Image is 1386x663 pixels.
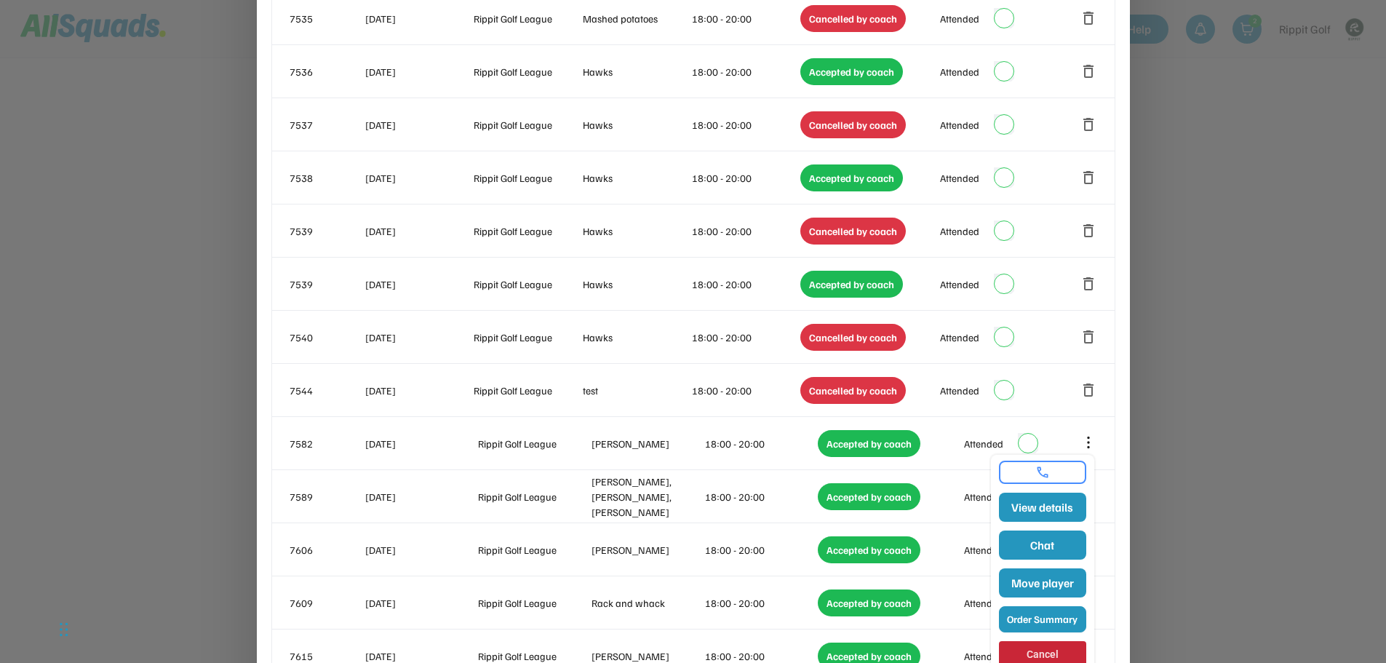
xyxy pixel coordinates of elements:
div: [DATE] [365,436,476,451]
div: [DATE] [365,11,471,26]
div: Accepted by coach [800,271,903,298]
div: Accepted by coach [800,164,903,191]
div: Cancelled by coach [800,377,906,404]
div: 18:00 - 20:00 [705,542,816,557]
button: Move player [999,568,1086,598]
div: 18:00 - 20:00 [692,277,798,292]
div: Rippit Golf League [478,436,589,451]
button: delete [1080,222,1097,239]
div: 18:00 - 20:00 [692,383,798,398]
div: 7536 [290,64,362,79]
div: Accepted by coach [818,483,920,510]
div: 7540 [290,330,362,345]
div: Attended [940,11,979,26]
button: delete [1080,169,1097,186]
div: 7582 [290,436,362,451]
div: Accepted by coach [818,536,920,563]
div: 18:00 - 20:00 [692,64,798,79]
div: 18:00 - 20:00 [692,117,798,132]
div: Attended [940,223,979,239]
div: Rippit Golf League [474,117,580,132]
button: delete [1080,328,1097,346]
div: Rippit Golf League [474,223,580,239]
button: delete [1080,9,1097,27]
button: Order Summary [999,606,1086,632]
div: 18:00 - 20:00 [692,330,798,345]
div: Hawks [583,223,689,239]
div: Attended [940,117,979,132]
div: Attended [964,436,1003,451]
div: Rippit Golf League [474,383,580,398]
div: [DATE] [365,223,471,239]
div: [PERSON_NAME] [592,542,702,557]
div: Hawks [583,170,689,186]
div: Rippit Golf League [474,170,580,186]
div: [DATE] [365,117,471,132]
div: Rippit Golf League [474,11,580,26]
div: Rippit Golf League [474,330,580,345]
div: 18:00 - 20:00 [692,11,798,26]
div: [DATE] [365,170,471,186]
div: 18:00 - 20:00 [705,595,816,611]
div: Hawks [583,64,689,79]
div: Attended [964,489,1003,504]
div: Attended [940,330,979,345]
div: Hawks [583,277,689,292]
button: Chat [999,531,1086,560]
div: Accepted by coach [800,58,903,85]
div: 18:00 - 20:00 [705,436,816,451]
div: [DATE] [365,595,476,611]
div: 7539 [290,277,362,292]
div: Attended [940,170,979,186]
div: Hawks [583,117,689,132]
div: Cancelled by coach [800,324,906,351]
div: Cancelled by coach [800,5,906,32]
div: [DATE] [365,542,476,557]
button: delete [1080,116,1097,133]
div: [PERSON_NAME], [PERSON_NAME], [PERSON_NAME] [592,474,702,520]
div: Attended [964,595,1003,611]
div: Rippit Golf League [478,542,589,557]
button: delete [1080,381,1097,399]
div: Attended [940,277,979,292]
div: test [583,383,689,398]
div: 18:00 - 20:00 [692,223,798,239]
button: delete [1080,275,1097,293]
div: 7537 [290,117,362,132]
div: [PERSON_NAME] [592,436,702,451]
div: 7539 [290,223,362,239]
div: Mashed potatoes [583,11,689,26]
div: 7538 [290,170,362,186]
div: Attended [940,383,979,398]
div: Rippit Golf League [474,277,580,292]
div: [DATE] [365,64,471,79]
div: 7544 [290,383,362,398]
div: Attended [964,542,1003,557]
div: [DATE] [365,489,476,504]
div: [DATE] [365,383,471,398]
div: Cancelled by coach [800,111,906,138]
div: Rack and whack [592,595,702,611]
div: 18:00 - 20:00 [692,170,798,186]
div: Accepted by coach [818,589,920,616]
div: Attended [940,64,979,79]
button: View details [999,493,1086,522]
div: 18:00 - 20:00 [705,489,816,504]
div: 7535 [290,11,362,26]
button: delete [1080,63,1097,80]
div: Rippit Golf League [478,489,589,504]
div: Cancelled by coach [800,218,906,245]
div: Hawks [583,330,689,345]
div: Rippit Golf League [474,64,580,79]
div: Accepted by coach [818,430,920,457]
div: [DATE] [365,330,471,345]
div: Rippit Golf League [478,595,589,611]
div: [DATE] [365,277,471,292]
